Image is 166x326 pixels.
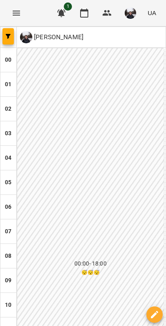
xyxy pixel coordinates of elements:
[5,80,11,89] h6: 01
[5,56,11,65] h6: 00
[5,129,11,138] h6: 03
[5,178,11,187] h6: 05
[5,252,11,261] h6: 08
[18,259,163,268] h6: 00:00 - 18:00
[5,154,11,163] h6: 04
[20,31,83,43] a: С [PERSON_NAME]
[5,203,11,212] h6: 06
[148,9,156,17] span: UA
[5,105,11,114] h6: 02
[64,2,72,11] span: 1
[125,7,136,19] img: 5c2b86df81253c814599fda39af295cd.jpg
[5,227,11,236] h6: 07
[144,5,159,20] button: UA
[5,301,11,310] h6: 10
[5,276,11,285] h6: 09
[7,3,26,23] button: Menu
[20,31,83,43] div: Садовський Ярослав Олександрович
[18,269,163,277] h6: 😴😴😴
[20,31,32,43] img: С
[32,32,83,42] p: [PERSON_NAME]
